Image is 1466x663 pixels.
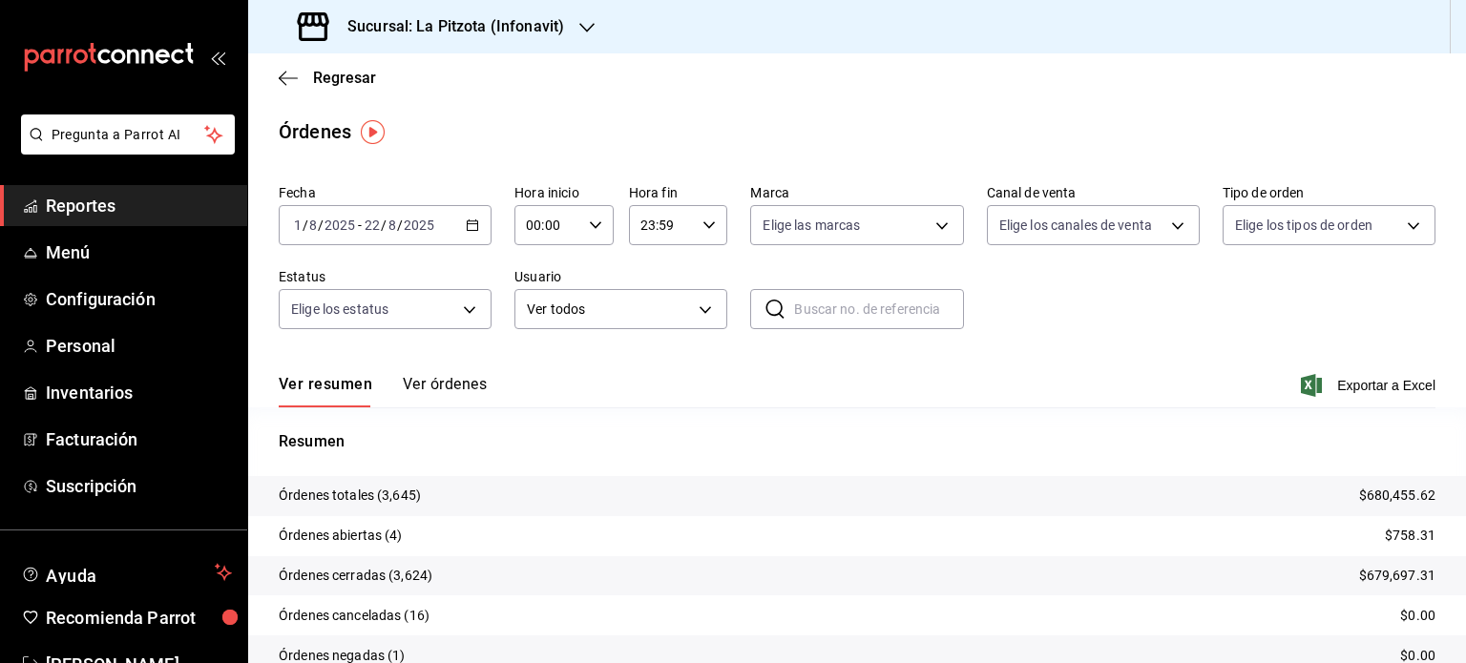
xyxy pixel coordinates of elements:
[794,290,963,328] input: Buscar no. de referencia
[46,193,232,218] span: Reportes
[46,239,232,265] span: Menú
[279,430,1435,453] p: Resumen
[364,218,381,233] input: --
[1235,216,1372,235] span: Elige los tipos de orden
[397,218,403,233] span: /
[279,270,492,283] label: Estatus
[1400,606,1435,626] p: $0.00
[279,606,429,626] p: Órdenes canceladas (16)
[987,186,1200,199] label: Canal de venta
[21,114,235,155] button: Pregunta a Parrot AI
[381,218,387,233] span: /
[387,218,397,233] input: --
[46,473,232,499] span: Suscripción
[279,117,351,146] div: Órdenes
[291,300,388,319] span: Elige los estatus
[52,125,205,145] span: Pregunta a Parrot AI
[46,286,232,312] span: Configuración
[279,69,376,87] button: Regresar
[1359,566,1435,586] p: $679,697.31
[303,218,308,233] span: /
[13,138,235,158] a: Pregunta a Parrot AI
[313,69,376,87] span: Regresar
[46,561,207,584] span: Ayuda
[293,218,303,233] input: --
[308,218,318,233] input: --
[999,216,1152,235] span: Elige los canales de venta
[1359,486,1435,506] p: $680,455.62
[403,375,487,407] button: Ver órdenes
[629,186,728,199] label: Hora fin
[332,15,564,38] h3: Sucursal: La Pitzota (Infonavit)
[279,375,372,407] button: Ver resumen
[279,186,492,199] label: Fecha
[361,120,385,144] img: Tooltip marker
[46,380,232,405] span: Inventarios
[46,426,232,452] span: Facturación
[527,300,692,320] span: Ver todos
[210,50,225,65] button: open_drawer_menu
[403,218,435,233] input: ----
[1223,186,1435,199] label: Tipo de orden
[763,216,860,235] span: Elige las marcas
[514,270,727,283] label: Usuario
[1385,526,1435,546] p: $758.31
[514,186,614,199] label: Hora inicio
[750,186,963,199] label: Marca
[1305,374,1435,397] button: Exportar a Excel
[279,526,403,546] p: Órdenes abiertas (4)
[318,218,324,233] span: /
[358,218,362,233] span: -
[46,333,232,359] span: Personal
[279,375,487,407] div: navigation tabs
[279,486,421,506] p: Órdenes totales (3,645)
[324,218,356,233] input: ----
[279,566,432,586] p: Órdenes cerradas (3,624)
[46,605,232,631] span: Recomienda Parrot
